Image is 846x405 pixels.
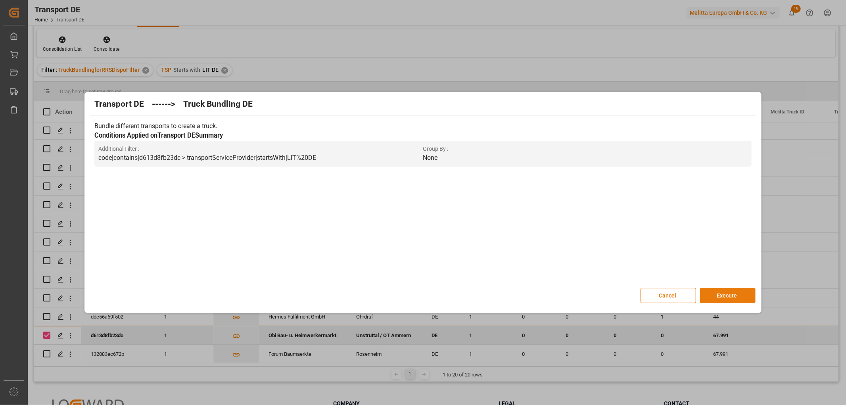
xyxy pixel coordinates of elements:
[641,288,696,303] button: Cancel
[183,98,253,111] h2: Truck Bundling DE
[423,145,747,153] span: Group By :
[94,98,144,111] h2: Transport DE
[152,98,175,111] h2: ------>
[423,153,747,163] p: None
[94,131,751,141] h3: Conditions Applied on Transport DE Summary
[94,121,751,131] p: Bundle different transports to create a truck.
[700,288,756,303] button: Execute
[98,153,423,163] p: code|contains|d613d8fb23dc > transportServiceProvider|startsWith|LIT%20DE
[98,145,423,153] span: Additional Filter :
